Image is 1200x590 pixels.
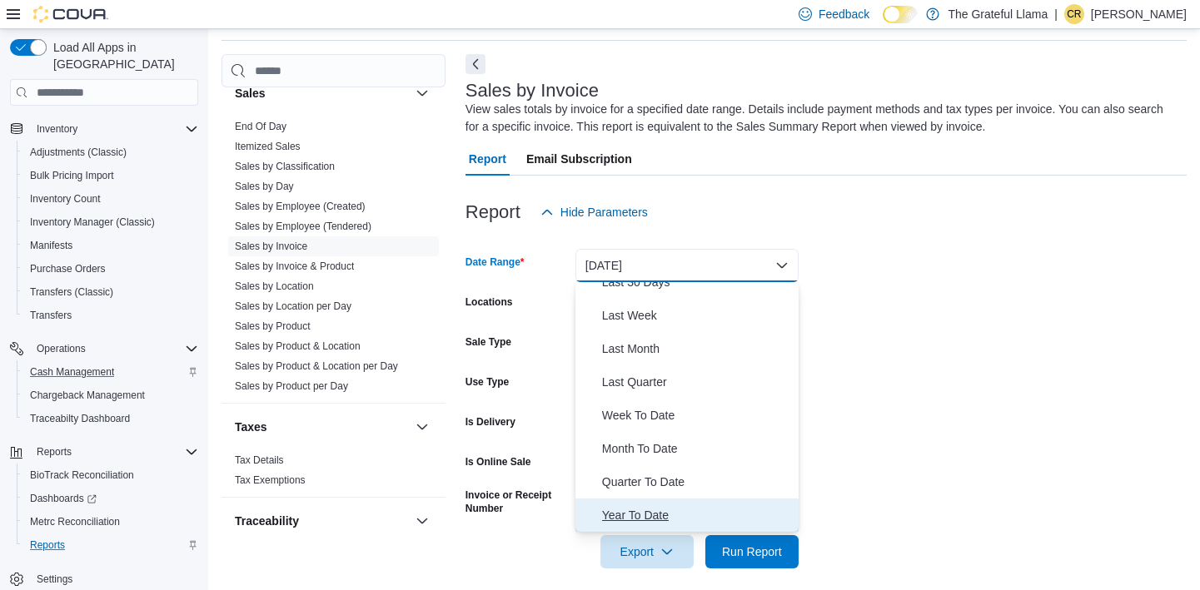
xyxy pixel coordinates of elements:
[560,204,648,221] span: Hide Parameters
[466,295,513,309] label: Locations
[17,533,205,557] button: Reports
[575,249,799,282] button: [DATE]
[466,488,569,515] label: Invoice or Receipt Number
[235,161,335,172] a: Sales by Classification
[235,85,409,102] button: Sales
[235,221,371,232] a: Sales by Employee (Tendered)
[30,339,198,359] span: Operations
[466,375,509,389] label: Use Type
[722,543,782,560] span: Run Report
[883,6,918,23] input: Dark Mode
[30,119,198,139] span: Inventory
[30,169,114,182] span: Bulk Pricing Import
[1054,4,1058,24] p: |
[37,445,72,459] span: Reports
[235,85,266,102] h3: Sales
[235,473,306,487] span: Tax Exemptions
[30,469,134,482] span: BioTrack Reconciliation
[23,166,198,186] span: Bulk Pricing Import
[47,39,198,72] span: Load All Apps in [GEOGRAPHIC_DATA]
[23,189,107,209] a: Inventory Count
[235,141,301,152] a: Itemized Sales
[819,6,869,22] span: Feedback
[17,141,205,164] button: Adjustments (Classic)
[602,305,792,325] span: Last Week
[705,535,799,568] button: Run Report
[17,510,205,533] button: Metrc Reconciliation
[235,220,371,233] span: Sales by Employee (Tendered)
[235,340,361,352] a: Sales by Product & Location
[17,304,205,327] button: Transfers
[30,568,198,589] span: Settings
[17,487,205,510] a: Dashboards
[235,320,311,332] a: Sales by Product
[37,342,86,355] span: Operations
[23,535,198,555] span: Reports
[23,236,79,255] a: Manifests
[235,280,314,293] span: Sales by Location
[235,474,306,486] a: Tax Exemptions
[235,320,311,333] span: Sales by Product
[23,259,198,279] span: Purchase Orders
[222,117,446,403] div: Sales
[23,488,198,508] span: Dashboards
[235,379,348,393] span: Sales by Product per Day
[235,180,294,193] span: Sales by Day
[23,409,198,429] span: Traceabilty Dashboard
[23,385,152,405] a: Chargeback Management
[412,83,432,103] button: Sales
[30,262,106,275] span: Purchase Orders
[30,442,78,462] button: Reports
[235,160,335,173] span: Sales by Classification
[30,365,114,379] span: Cash Management
[23,385,198,405] span: Chargeback Management
[30,309,72,322] span: Transfers
[466,54,485,74] button: Next
[30,216,155,229] span: Inventory Manager (Classic)
[23,236,198,255] span: Manifests
[222,450,446,497] div: Taxes
[235,300,351,313] span: Sales by Location per Day
[412,417,432,437] button: Taxes
[17,187,205,211] button: Inventory Count
[30,285,113,299] span: Transfers (Classic)
[37,573,72,586] span: Settings
[466,255,525,269] label: Date Range
[883,23,884,24] span: Dark Mode
[23,189,198,209] span: Inventory Count
[37,122,77,136] span: Inventory
[602,505,792,525] span: Year To Date
[235,200,366,213] span: Sales by Employee (Created)
[30,339,92,359] button: Operations
[235,120,286,133] span: End Of Day
[17,407,205,430] button: Traceabilty Dashboard
[600,535,694,568] button: Export
[466,455,531,469] label: Is Online Sale
[602,472,792,492] span: Quarter To Date
[235,360,398,372] a: Sales by Product & Location per Day
[602,405,792,425] span: Week To Date
[17,464,205,487] button: BioTrack Reconciliation
[235,454,284,467] span: Tax Details
[23,305,78,325] a: Transfers
[17,257,205,280] button: Purchase Orders
[23,465,141,485] a: BioTrack Reconciliation
[23,305,198,325] span: Transfers
[30,119,84,139] button: Inventory
[602,339,792,359] span: Last Month
[17,234,205,257] button: Manifests
[23,212,162,232] a: Inventory Manager (Classic)
[235,121,286,132] a: End Of Day
[23,512,127,532] a: Metrc Reconciliation
[235,280,314,292] a: Sales by Location
[17,164,205,187] button: Bulk Pricing Import
[23,282,198,302] span: Transfers (Classic)
[948,4,1048,24] p: The Grateful Llama
[412,511,432,531] button: Traceability
[3,117,205,141] button: Inventory
[526,142,632,176] span: Email Subscription
[235,300,351,312] a: Sales by Location per Day
[1091,4,1187,24] p: [PERSON_NAME]
[30,412,130,425] span: Traceabilty Dashboard
[466,335,511,349] label: Sale Type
